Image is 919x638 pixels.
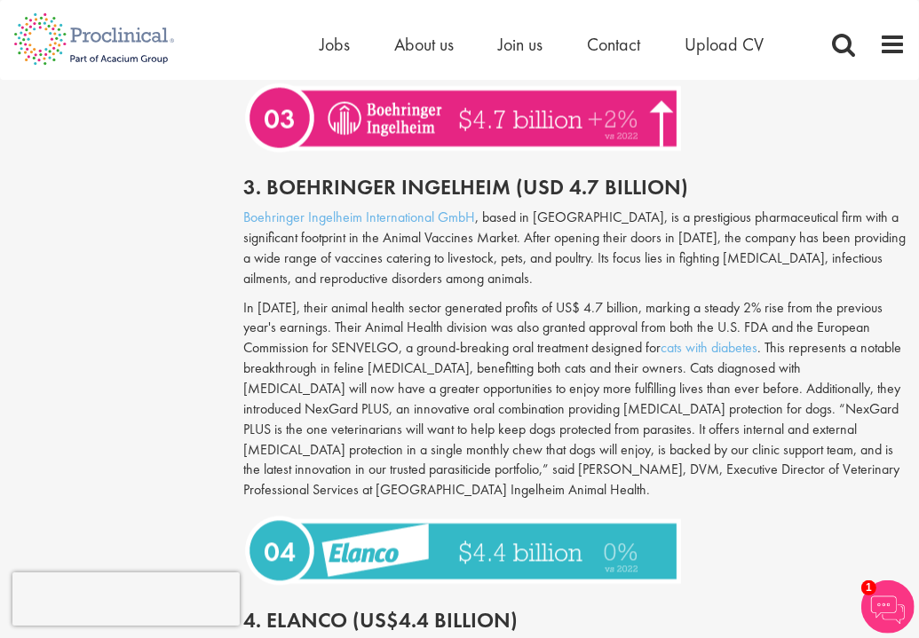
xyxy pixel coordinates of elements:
a: About us [394,33,454,56]
h2: 4. Elanco (US$4.4 billion) [243,610,906,633]
a: Join us [498,33,543,56]
img: Chatbot [861,580,915,634]
h2: 3. Boehringer Ingelheim (USD 4.7 Billion) [243,177,906,200]
a: Contact [587,33,640,56]
span: 1 [861,580,876,595]
iframe: reCAPTCHA [12,572,240,626]
p: In [DATE], their animal health sector generated profits of US$ 4.7 billion, marking a steady 2% r... [243,299,906,501]
a: cats with diabetes [661,339,757,358]
p: , based in [GEOGRAPHIC_DATA], is a prestigious pharmaceutical firm with a significant footprint i... [243,209,906,289]
a: Jobs [320,33,350,56]
a: Upload CV [685,33,764,56]
a: Boehringer Ingelheim International GmbH [243,209,475,227]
